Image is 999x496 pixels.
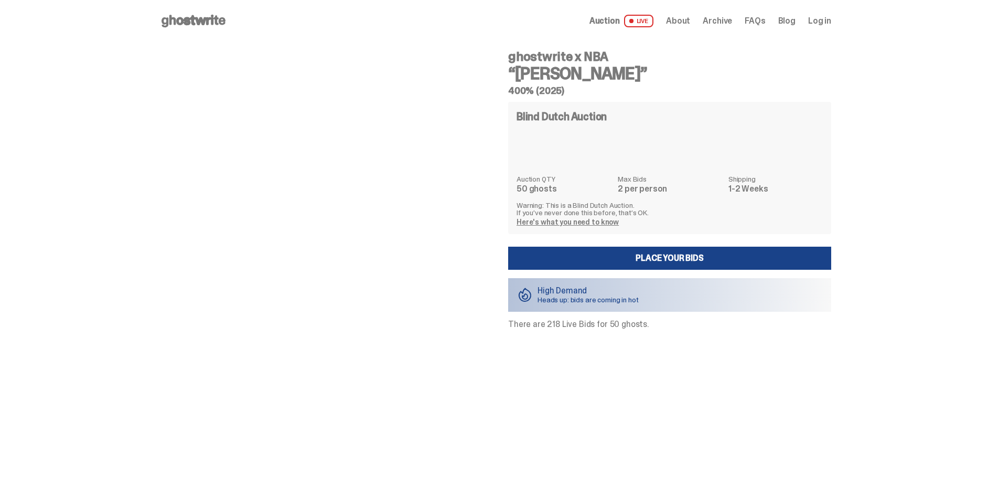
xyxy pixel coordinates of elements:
a: Log in [808,17,831,25]
a: Archive [703,17,732,25]
h3: “[PERSON_NAME]” [508,65,831,82]
a: Here's what you need to know [517,217,619,227]
h4: ghostwrite x NBA [508,50,831,63]
p: There are 218 Live Bids for 50 ghosts. [508,320,831,329]
dt: Max Bids [618,175,722,183]
p: High Demand [538,287,639,295]
dd: 50 ghosts [517,185,611,193]
dt: Shipping [728,175,823,183]
p: Heads up: bids are coming in hot [538,296,639,303]
dt: Auction QTY [517,175,611,183]
dd: 1-2 Weeks [728,185,823,193]
a: About [666,17,690,25]
dd: 2 per person [618,185,722,193]
a: Place your Bids [508,247,831,270]
span: LIVE [624,15,654,27]
p: Warning: This is a Blind Dutch Auction. If you’ve never done this before, that’s OK. [517,202,823,216]
h5: 400% (2025) [508,86,831,96]
a: FAQs [745,17,765,25]
a: Blog [778,17,796,25]
h4: Blind Dutch Auction [517,111,607,122]
a: Auction LIVE [589,15,653,27]
span: Auction [589,17,620,25]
